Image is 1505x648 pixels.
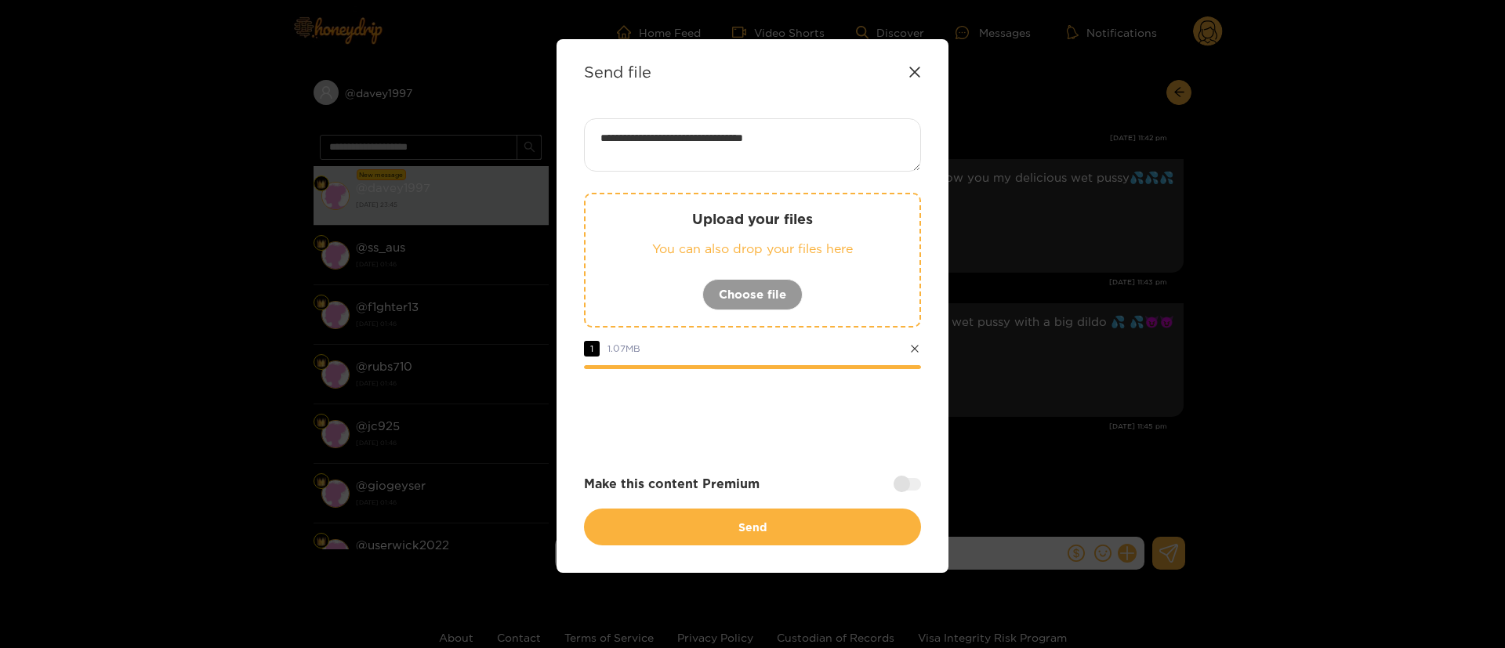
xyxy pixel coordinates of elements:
p: Upload your files [617,210,888,228]
strong: Send file [584,63,651,81]
p: You can also drop your files here [617,240,888,258]
strong: Make this content Premium [584,475,760,493]
span: 1.07 MB [607,343,640,353]
button: Send [584,509,921,545]
span: 1 [584,341,600,357]
button: Choose file [702,279,803,310]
